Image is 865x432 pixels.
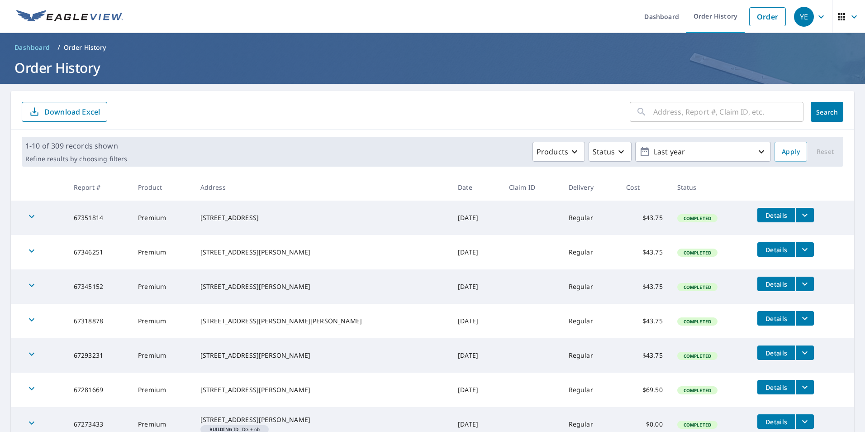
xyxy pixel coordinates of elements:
[757,414,795,429] button: detailsBtn-67273433
[537,146,568,157] p: Products
[619,174,670,201] th: Cost
[502,174,561,201] th: Claim ID
[25,140,127,151] p: 1-10 of 309 records shown
[678,250,717,256] span: Completed
[532,142,585,162] button: Products
[200,385,444,394] div: [STREET_ADDRESS][PERSON_NAME]
[757,380,795,394] button: detailsBtn-67281669
[763,383,790,392] span: Details
[67,338,131,373] td: 67293231
[635,142,771,162] button: Last year
[653,99,803,125] input: Address, Report #, Claim ID, etc.
[757,346,795,360] button: detailsBtn-67293231
[794,7,814,27] div: YE
[561,304,619,338] td: Regular
[782,146,800,158] span: Apply
[593,146,615,157] p: Status
[67,269,131,304] td: 67345152
[763,280,790,288] span: Details
[57,42,60,53] li: /
[451,235,502,269] td: [DATE]
[451,338,502,373] td: [DATE]
[763,349,790,357] span: Details
[561,174,619,201] th: Delivery
[678,387,717,394] span: Completed
[763,314,790,323] span: Details
[619,269,670,304] td: $43.75
[619,201,670,235] td: $43.75
[749,7,786,26] a: Order
[650,144,756,160] p: Last year
[811,102,843,122] button: Search
[67,235,131,269] td: 67346251
[200,282,444,291] div: [STREET_ADDRESS][PERSON_NAME]
[131,201,193,235] td: Premium
[64,43,106,52] p: Order History
[200,317,444,326] div: [STREET_ADDRESS][PERSON_NAME][PERSON_NAME]
[67,304,131,338] td: 67318878
[561,235,619,269] td: Regular
[763,245,790,254] span: Details
[818,108,836,116] span: Search
[795,242,814,257] button: filesDropdownBtn-67346251
[757,277,795,291] button: detailsBtn-67345152
[131,269,193,304] td: Premium
[678,353,717,359] span: Completed
[193,174,451,201] th: Address
[67,373,131,407] td: 67281669
[11,58,854,77] h1: Order History
[131,235,193,269] td: Premium
[200,213,444,222] div: [STREET_ADDRESS]
[16,10,123,24] img: EV Logo
[451,373,502,407] td: [DATE]
[561,201,619,235] td: Regular
[451,174,502,201] th: Date
[561,269,619,304] td: Regular
[795,346,814,360] button: filesDropdownBtn-67293231
[795,414,814,429] button: filesDropdownBtn-67273433
[619,304,670,338] td: $43.75
[795,277,814,291] button: filesDropdownBtn-67345152
[561,338,619,373] td: Regular
[619,338,670,373] td: $43.75
[131,338,193,373] td: Premium
[757,208,795,222] button: detailsBtn-67351814
[763,418,790,426] span: Details
[763,211,790,220] span: Details
[67,201,131,235] td: 67351814
[200,351,444,360] div: [STREET_ADDRESS][PERSON_NAME]
[795,311,814,326] button: filesDropdownBtn-67318878
[678,318,717,325] span: Completed
[757,242,795,257] button: detailsBtn-67346251
[795,208,814,222] button: filesDropdownBtn-67351814
[209,427,239,432] em: Building ID
[11,40,54,55] a: Dashboard
[44,107,100,117] p: Download Excel
[451,269,502,304] td: [DATE]
[67,174,131,201] th: Report #
[200,415,444,424] div: [STREET_ADDRESS][PERSON_NAME]
[25,155,127,163] p: Refine results by choosing filters
[131,304,193,338] td: Premium
[757,311,795,326] button: detailsBtn-67318878
[14,43,50,52] span: Dashboard
[670,174,751,201] th: Status
[678,422,717,428] span: Completed
[22,102,107,122] button: Download Excel
[589,142,632,162] button: Status
[131,373,193,407] td: Premium
[619,373,670,407] td: $69.50
[561,373,619,407] td: Regular
[775,142,807,162] button: Apply
[131,174,193,201] th: Product
[11,40,854,55] nav: breadcrumb
[451,304,502,338] td: [DATE]
[451,201,502,235] td: [DATE]
[678,284,717,290] span: Completed
[204,427,266,432] span: DG + ob
[795,380,814,394] button: filesDropdownBtn-67281669
[619,235,670,269] td: $43.75
[200,248,444,257] div: [STREET_ADDRESS][PERSON_NAME]
[678,215,717,221] span: Completed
